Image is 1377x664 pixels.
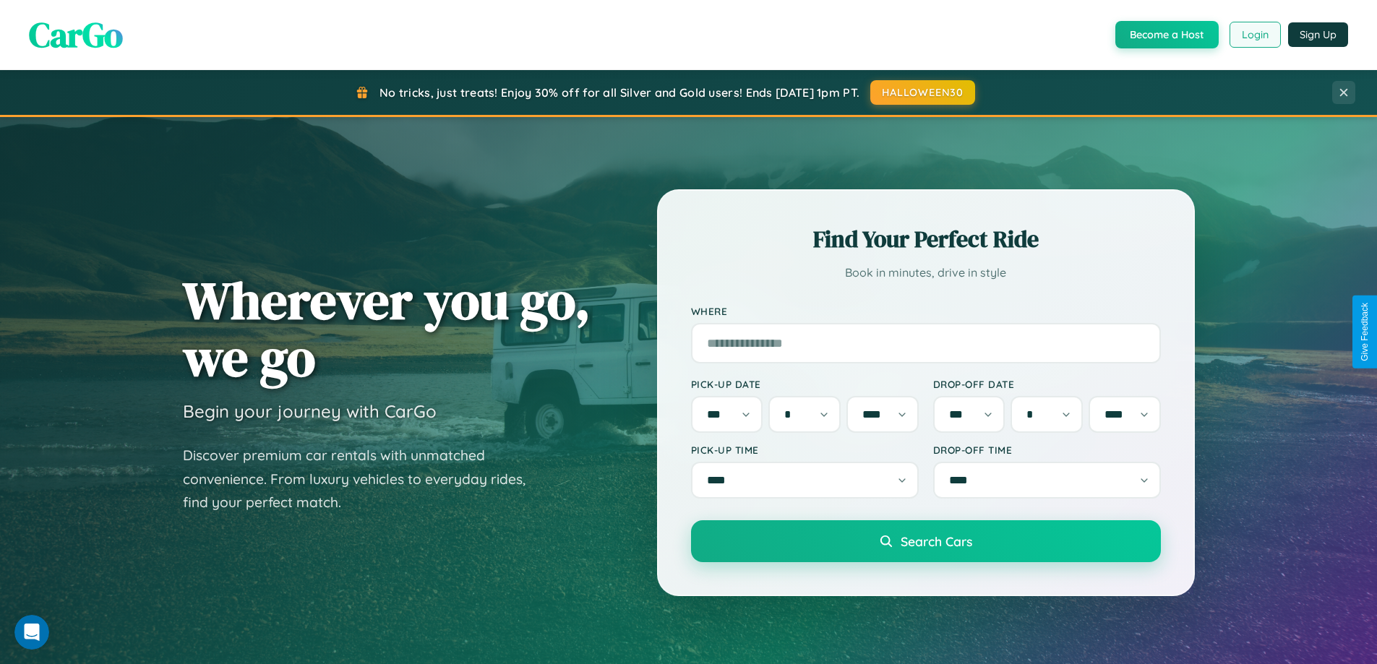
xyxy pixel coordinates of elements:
[1115,21,1219,48] button: Become a Host
[933,444,1161,456] label: Drop-off Time
[183,444,544,514] p: Discover premium car rentals with unmatched convenience. From luxury vehicles to everyday rides, ...
[29,11,123,59] span: CarGo
[14,615,49,650] iframe: Intercom live chat
[183,272,591,386] h1: Wherever you go, we go
[691,262,1161,283] p: Book in minutes, drive in style
[870,80,975,105] button: HALLOWEEN30
[691,305,1161,317] label: Where
[1360,303,1370,361] div: Give Feedback
[933,378,1161,390] label: Drop-off Date
[691,520,1161,562] button: Search Cars
[691,223,1161,255] h2: Find Your Perfect Ride
[1288,22,1348,47] button: Sign Up
[1230,22,1281,48] button: Login
[691,444,919,456] label: Pick-up Time
[901,533,972,549] span: Search Cars
[379,85,859,100] span: No tricks, just treats! Enjoy 30% off for all Silver and Gold users! Ends [DATE] 1pm PT.
[691,378,919,390] label: Pick-up Date
[183,400,437,422] h3: Begin your journey with CarGo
